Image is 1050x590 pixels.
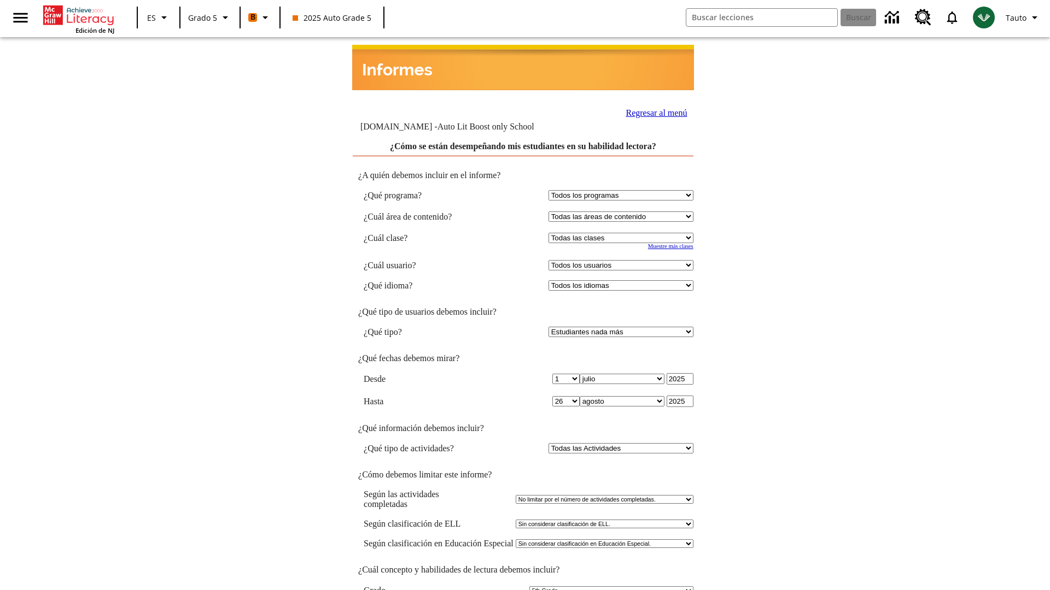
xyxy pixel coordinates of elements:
button: Escoja un nuevo avatar [966,3,1001,32]
button: Perfil/Configuración [1001,8,1046,27]
button: Boost El color de la clase es anaranjado. Cambiar el color de la clase. [244,8,276,27]
span: B [250,10,255,24]
a: Muestre más clases [648,243,693,249]
td: [DOMAIN_NAME] - [360,122,561,132]
button: Abrir el menú lateral [4,2,37,34]
td: ¿Cuál clase? [364,233,487,243]
span: Edición de NJ [75,26,114,34]
span: ES [147,12,156,23]
div: Portada [43,3,114,34]
input: Buscar campo [686,9,837,26]
span: Tauto [1006,12,1026,23]
span: Grado 5 [188,12,217,23]
button: Grado: Grado 5, Elige un grado [184,8,236,27]
a: Centro de información [878,3,908,33]
td: ¿Cuál usuario? [364,260,487,270]
td: ¿Qué programa? [364,190,487,200]
td: Según clasificación de ELL [364,519,514,529]
td: Hasta [364,396,487,407]
td: ¿Qué tipo de actividades? [364,443,487,453]
td: ¿A quién debemos incluir en el informe? [353,170,693,180]
td: ¿Qué idioma? [364,280,487,291]
a: Notificaciones [938,3,966,32]
td: ¿Qué fechas debemos mirar? [353,353,693,363]
nobr: ¿Cuál área de contenido? [364,212,452,221]
a: Centro de recursos, Se abrirá en una pestaña nueva. [908,3,938,32]
td: ¿Cuál concepto y habilidades de lectura debemos incluir? [353,565,693,575]
td: ¿Qué información debemos incluir? [353,423,693,433]
td: Según las actividades completadas [364,489,514,509]
td: Desde [364,373,487,385]
nobr: Auto Lit Boost only School [437,122,534,131]
a: Regresar al menú [626,108,687,117]
td: ¿Cómo debemos limitar este informe? [353,470,693,480]
button: Lenguaje: ES, Selecciona un idioma [141,8,176,27]
span: 2025 Auto Grade 5 [293,12,371,23]
img: header [352,45,694,90]
td: Según clasificación en Educación Especial [364,539,514,548]
td: ¿Qué tipo? [364,327,487,337]
a: ¿Cómo se están desempeñando mis estudiantes en su habilidad lectora? [390,141,656,151]
img: avatar image [973,7,995,28]
td: ¿Qué tipo de usuarios debemos incluir? [353,307,693,317]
